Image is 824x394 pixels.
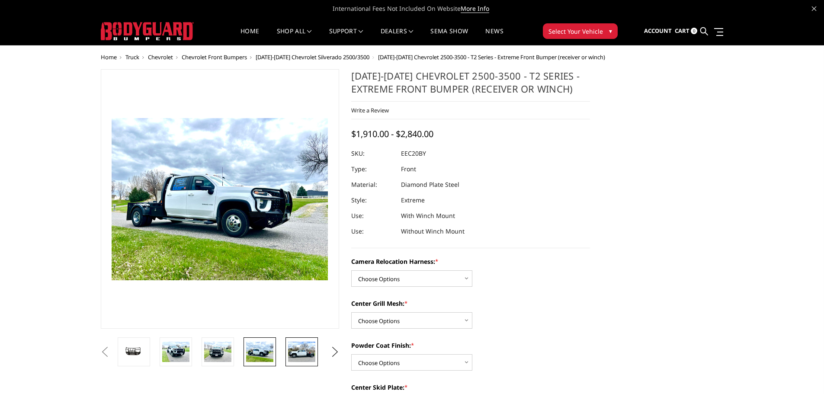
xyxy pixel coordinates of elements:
dt: Material: [351,177,394,192]
img: 2020-2023 Chevrolet 2500-3500 - T2 Series - Extreme Front Bumper (receiver or winch) [288,342,315,362]
dd: Front [401,161,416,177]
span: Account [644,27,672,35]
button: Select Your Vehicle [543,23,618,39]
a: Home [240,28,259,45]
img: BODYGUARD BUMPERS [101,22,194,40]
dt: Use: [351,224,394,239]
a: Account [644,19,672,43]
dt: Style: [351,192,394,208]
button: Previous [99,346,112,359]
label: Powder Coat Finish: [351,341,590,350]
a: SEMA Show [430,28,468,45]
a: Truck [125,53,139,61]
a: Cart 0 [675,19,697,43]
a: Dealers [381,28,414,45]
label: Center Grill Mesh: [351,299,590,308]
a: Write a Review [351,106,389,114]
span: Select Your Vehicle [548,27,603,36]
span: [DATE]-[DATE] Chevrolet 2500-3500 - T2 Series - Extreme Front Bumper (receiver or winch) [378,53,605,61]
a: [DATE]-[DATE] Chevrolet Silverado 2500/3500 [256,53,369,61]
img: 2020-2023 Chevrolet 2500-3500 - T2 Series - Extreme Front Bumper (receiver or winch) [204,342,231,362]
a: Chevrolet Front Bumpers [182,53,247,61]
span: Cart [675,27,689,35]
dd: Without Winch Mount [401,224,465,239]
dt: Use: [351,208,394,224]
dd: EEC20BY [401,146,426,161]
a: Support [329,28,363,45]
h1: [DATE]-[DATE] Chevrolet 2500-3500 - T2 Series - Extreme Front Bumper (receiver or winch) [351,69,590,102]
button: Next [328,346,341,359]
label: Center Skid Plate: [351,383,590,392]
dt: SKU: [351,146,394,161]
dd: With Winch Mount [401,208,455,224]
a: 2020-2023 Chevrolet 2500-3500 - T2 Series - Extreme Front Bumper (receiver or winch) [101,69,340,329]
dd: Diamond Plate Steel [401,177,459,192]
span: $1,910.00 - $2,840.00 [351,128,433,140]
img: 2020-2023 Chevrolet 2500-3500 - T2 Series - Extreme Front Bumper (receiver or winch) [162,342,189,362]
label: Camera Relocation Harness: [351,257,590,266]
a: News [485,28,503,45]
span: ▾ [609,26,612,35]
img: 2020-2023 Chevrolet 2500-3500 - T2 Series - Extreme Front Bumper (receiver or winch) [246,342,273,362]
dd: Extreme [401,192,425,208]
a: More Info [461,4,489,13]
a: Home [101,53,117,61]
a: shop all [277,28,312,45]
a: Chevrolet [148,53,173,61]
dt: Type: [351,161,394,177]
span: 0 [691,28,697,34]
iframe: Chat Widget [781,352,824,394]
